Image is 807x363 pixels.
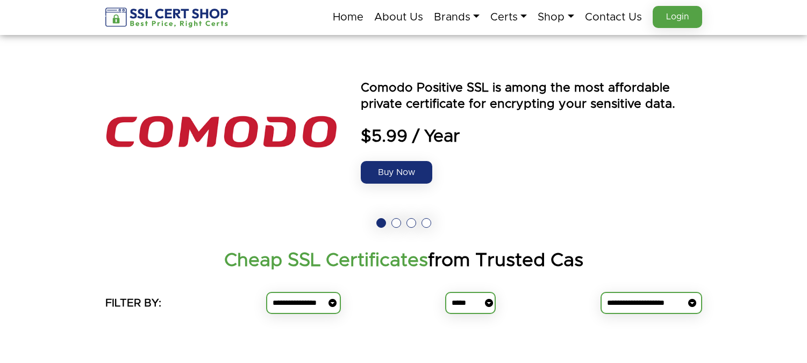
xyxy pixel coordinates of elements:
[224,251,428,270] strong: Cheap SSL Certificates
[361,80,702,113] p: Comodo Positive SSL is among the most affordable private certificate for encrypting your sensitiv...
[105,8,230,27] img: sslcertshop-logo
[361,126,702,148] span: $5.99 / Year
[105,295,161,311] h5: FILTER BY:
[490,6,527,29] a: Certs
[374,6,423,29] a: About Us
[434,6,480,29] a: Brands
[361,161,432,184] a: Buy Now
[105,51,337,213] img: the positive ssl logo is shown above an orange and blue text that says power by seo
[538,6,574,29] a: Shop
[585,6,642,29] a: Contact Us
[333,6,363,29] a: Home
[653,6,702,28] a: Login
